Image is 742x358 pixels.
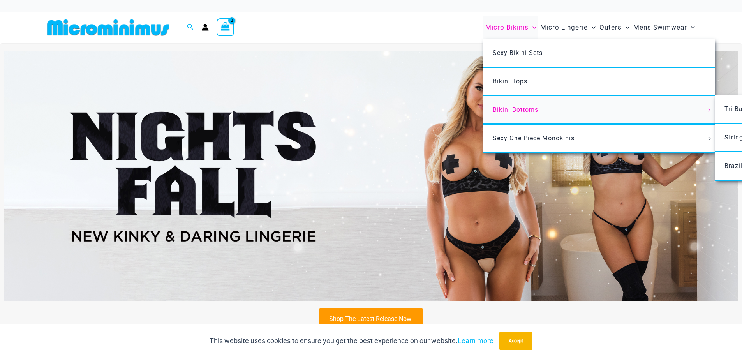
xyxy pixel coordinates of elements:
span: Micro Lingerie [540,18,588,37]
img: MM SHOP LOGO FLAT [44,19,172,36]
a: Sexy Bikini Sets [483,39,715,68]
a: Search icon link [187,23,194,32]
img: Night's Fall Silver Leopard Pack [4,51,738,301]
a: Mens SwimwearMenu ToggleMenu Toggle [631,16,697,39]
nav: Site Navigation [482,14,698,41]
span: Menu Toggle [529,18,536,37]
span: Bikini Bottoms [493,106,538,113]
span: Bikini Tops [493,78,527,85]
span: Menu Toggle [622,18,629,37]
a: Bikini BottomsMenu ToggleMenu Toggle [483,96,715,125]
a: Sexy One Piece MonokinisMenu ToggleMenu Toggle [483,125,715,153]
a: Bikini Tops [483,68,715,96]
button: Accept [499,332,532,350]
p: This website uses cookies to ensure you get the best experience on our website. [210,335,493,347]
a: Micro LingerieMenu ToggleMenu Toggle [538,16,597,39]
span: Micro Bikinis [485,18,529,37]
a: Learn more [458,337,493,345]
span: Mens Swimwear [633,18,687,37]
span: Menu Toggle [705,108,714,112]
a: Account icon link [202,24,209,31]
span: Menu Toggle [687,18,695,37]
span: Sexy Bikini Sets [493,49,543,56]
a: Shop The Latest Release Now! [319,308,423,330]
span: Menu Toggle [588,18,596,37]
a: View Shopping Cart, empty [217,18,234,36]
a: Micro BikinisMenu ToggleMenu Toggle [483,16,538,39]
a: OutersMenu ToggleMenu Toggle [597,16,631,39]
span: Sexy One Piece Monokinis [493,134,575,142]
span: Menu Toggle [705,137,714,141]
span: Outers [599,18,622,37]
